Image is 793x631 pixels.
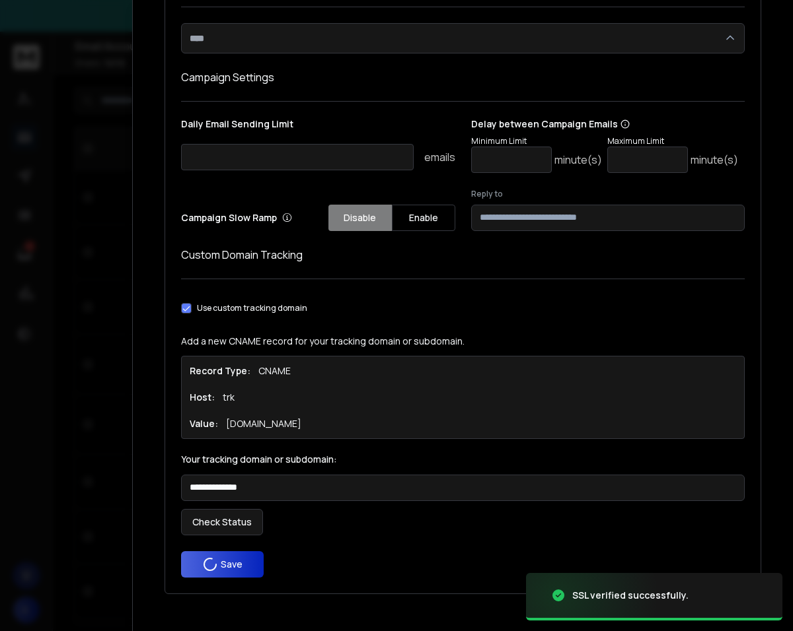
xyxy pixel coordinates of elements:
[181,117,455,136] p: Daily Email Sending Limit
[181,509,263,535] button: Check Status
[181,551,264,578] button: Save
[471,117,738,131] p: Delay between Campaign Emails
[181,455,745,464] label: Your tracking domain or subdomain:
[424,149,455,165] p: emails
[226,417,301,430] p: [DOMAIN_NAME]
[181,211,292,224] p: Campaign Slow Ramp
[190,391,215,404] h1: Host:
[181,335,745,348] p: Add a new CNAME record for your tracking domain or subdomain.
[181,69,745,85] h1: Campaign Settings
[607,136,738,147] p: Maximum Limit
[328,205,392,231] button: Disable
[572,589,689,602] div: SSL verified successfully.
[190,364,250,378] h1: Record Type:
[471,136,602,147] p: Minimum Limit
[181,247,745,263] h1: Custom Domain Tracking
[223,391,235,404] p: trk
[691,152,738,168] p: minute(s)
[190,417,218,430] h1: Value:
[471,189,745,199] label: Reply to
[258,364,291,378] p: CNAME
[197,303,307,314] label: Use custom tracking domain
[554,152,602,168] p: minute(s)
[392,205,455,231] button: Enable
